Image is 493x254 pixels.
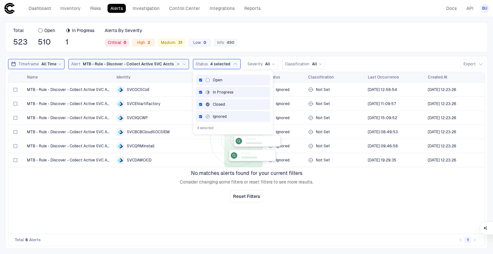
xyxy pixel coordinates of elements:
[241,4,264,13] a: Reports
[191,170,302,176] span: No matches alerts found for your current filters
[27,101,111,106] span: MTB - Rule - Discover - Collect Active SVC Accts
[41,61,56,67] span: All Time
[368,87,397,92] span: [DATE] 12:56:54
[117,75,131,80] span: Identity
[217,40,234,45] span: Info
[205,90,233,95] div: In Progress
[461,59,485,69] button: Export
[13,28,24,33] span: Total
[368,143,398,149] span: [DATE] 09:46:58
[428,143,456,149] div: 8/28/2025 16:23:26 (GMT+00:00 UTC)
[368,129,398,135] span: [DATE] 08:49:53
[428,158,456,163] div: 8/28/2025 16:23:26 (GMT+00:00 UTC)
[137,40,150,45] span: High
[105,28,142,33] span: Alerts By Severity
[230,190,263,203] button: Reset Filters
[83,61,174,67] span: MTB - Rule - Discover - Collect Active SVC Accts
[428,129,456,135] span: [DATE] 12:23:26
[308,126,363,138] div: Not Set
[368,158,396,163] span: [DATE] 19:29:35
[27,129,111,135] span: MTB - Rule - Discover - Collect Active SVC Accts
[428,115,456,120] span: [DATE] 12:23:26
[127,101,160,106] span: SVCEIVartifactory
[197,126,213,130] span: 4 selected
[464,237,471,243] button: page 1
[26,4,54,13] a: Dashboard
[130,4,162,13] a: Investigation
[180,179,313,185] span: Consider changing some filters or reset filters to see more results.
[368,101,396,106] span: [DATE] 11:09:57
[480,4,489,13] button: BU
[308,97,363,110] div: Not Set
[210,61,230,67] span: 4 selected
[27,87,111,92] span: MTB - Rule - Discover - Collect Active SVC Accts
[71,61,80,67] span: Alert
[205,102,225,107] div: Closed
[38,37,55,47] span: 510
[482,6,487,11] span: BU
[65,37,94,47] span: 1
[127,129,170,135] span: SVCBCBCloudSOCSIEM
[57,4,83,13] a: Inventory
[205,114,227,119] div: Ignored
[207,4,238,13] a: Integrations
[428,101,456,106] div: 8/28/2025 16:23:26 (GMT+00:00 UTC)
[205,78,222,83] div: Open
[368,75,399,80] span: Last Occurrence
[308,83,363,96] div: Not Set
[201,40,206,45] div: 0
[19,61,39,67] span: Timeframe
[145,40,150,45] div: 2
[368,101,396,106] div: 8/8/2025 15:09:57 (GMT+00:00 UTC)
[196,61,208,67] span: Status
[268,75,280,80] span: Status
[428,143,456,149] span: [DATE] 12:23:26
[233,193,260,199] span: Reset Filters
[368,143,398,149] div: 7/26/2025 13:46:58 (GMT+00:00 UTC)
[428,101,456,106] span: [DATE] 12:23:26
[127,87,150,92] span: SVCOCSCoE
[15,237,24,242] span: Total
[127,143,154,149] span: SVCQRMInstall
[193,40,206,45] span: Low
[27,115,111,120] span: MTB - Rule - Discover - Collect Active SVC Accts
[27,143,111,149] span: MTB - Rule - Discover - Collect Active SVC Accts
[443,4,460,13] a: Docs
[308,140,363,152] div: Not Set
[29,237,41,242] span: Alerts
[87,4,104,13] a: Risks
[224,40,234,45] div: 490
[368,87,397,92] div: 8/17/2025 16:56:54 (GMT+00:00 UTC)
[265,61,270,67] span: All
[127,158,151,163] span: SVCDAWCICD
[13,37,28,47] span: 523
[247,61,263,67] span: Severity
[368,158,396,163] div: 7/16/2025 23:29:35 (GMT+00:00 UTC)
[176,40,182,45] div: 31
[72,28,94,33] span: In Progress
[27,75,38,80] span: Name
[127,115,148,120] span: SVCIIQCWP
[428,87,456,92] div: 8/28/2025 16:23:26 (GMT+00:00 UTC)
[44,28,55,33] span: Open
[25,237,28,242] span: 6
[193,59,241,69] button: Status4 selected
[27,158,111,163] span: MTB - Rule - Discover - Collect Active SVC Accts
[368,115,397,120] div: 8/4/2025 19:09:52 (GMT+00:00 UTC)
[161,40,182,45] span: Medium
[108,4,126,13] a: Alerts
[428,129,456,135] div: 8/28/2025 16:23:26 (GMT+00:00 UTC)
[428,75,447,80] span: Created At
[428,115,456,120] div: 8/28/2025 16:23:26 (GMT+00:00 UTC)
[312,61,317,67] span: All
[457,236,478,244] nav: pagination navigation
[285,61,309,67] span: Classification
[428,87,456,92] span: [DATE] 12:23:26
[308,75,334,80] span: Classification
[308,154,363,167] div: Not Set
[121,40,126,45] div: 0
[368,129,398,135] div: 7/30/2025 12:49:53 (GMT+00:00 UTC)
[368,115,397,120] span: [DATE] 15:09:52
[276,87,290,92] span: Ignored
[166,4,203,13] a: Control Center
